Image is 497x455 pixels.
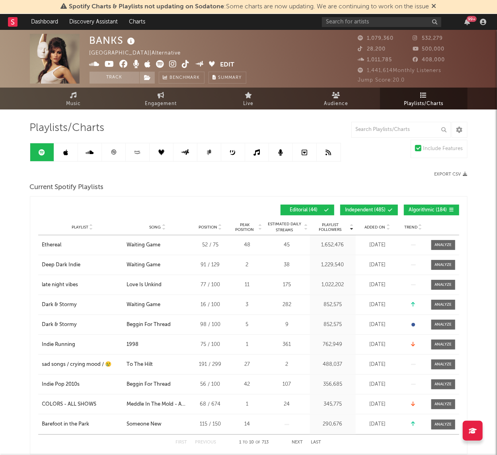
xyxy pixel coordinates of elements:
div: 45 [266,241,308,249]
div: Barefoot in the Park [42,420,90,428]
a: Live [205,88,292,109]
div: 9 [266,321,308,329]
div: 91 / 129 [193,261,228,269]
div: 16 / 100 [193,301,228,309]
div: 282 [266,301,308,309]
span: to [243,441,248,444]
div: To The Hilt [127,361,153,369]
div: COLORS - ALL SHOWS [42,400,97,408]
div: Indie Running [42,341,76,349]
button: Previous [195,440,216,445]
div: [GEOGRAPHIC_DATA] | Alternative [90,49,190,58]
div: 38 [266,261,308,269]
div: Waiting Game [127,241,160,249]
div: 852,575 [312,301,354,309]
a: Dashboard [25,14,64,30]
div: 115 / 150 [193,420,228,428]
div: Meddle In The Mold - A COLORS SHOW [127,400,189,408]
div: 1998 [127,341,138,349]
div: 762,949 [312,341,354,349]
span: of [256,441,261,444]
a: sad songs / crying mood / 😢 [42,361,123,369]
div: 68 / 674 [193,400,228,408]
span: 1,011,785 [358,57,392,62]
a: Dark & Stormy [42,321,123,329]
span: Estimated Daily Streams [266,221,303,233]
span: Algorithmic ( 184 ) [409,208,447,213]
span: 408,000 [413,57,445,62]
div: 1,229,540 [312,261,354,269]
span: Live [244,99,254,109]
button: Last [311,440,322,445]
button: Edit [220,60,234,70]
div: 1 [232,341,262,349]
div: [DATE] [358,361,398,369]
div: 75 / 100 [193,341,228,349]
div: late night vibes [42,281,78,289]
div: 27 [232,361,262,369]
button: Export CSV [435,172,468,177]
a: Indie Running [42,341,123,349]
button: 99+ [464,19,470,25]
div: 1 10 713 [232,438,276,447]
a: Deep Dark Indie [42,261,123,269]
div: [DATE] [358,301,398,309]
button: Summary [209,72,246,84]
span: Audience [324,99,348,109]
a: COLORS - ALL SHOWS [42,400,123,408]
div: 56 / 100 [193,381,228,389]
div: 191 / 299 [193,361,228,369]
div: 345,775 [312,400,354,408]
a: Benchmark [159,72,205,84]
div: Dark & Stormy [42,321,77,329]
span: 500,000 [413,47,444,52]
div: Waiting Game [127,261,160,269]
button: Editorial(44) [281,205,334,215]
div: 24 [266,400,308,408]
a: Music [30,88,117,109]
div: 42 [232,381,262,389]
div: [DATE] [358,400,398,408]
span: Position [199,225,217,230]
a: Charts [123,14,151,30]
span: Playlists/Charts [30,123,105,133]
span: : Some charts are now updating. We are continuing to work on the issue [69,4,429,10]
button: First [176,440,187,445]
div: Include Features [423,144,463,154]
span: Current Spotify Playlists [30,183,104,192]
div: Ethereal [42,241,62,249]
div: 99 + [467,16,477,22]
div: Beggin For Thread [127,321,171,329]
div: 1,652,476 [312,241,354,249]
a: Dark & Stormy [42,301,123,309]
button: Track [90,72,139,84]
div: Indie Pop 2010s [42,381,80,389]
button: Independent(485) [340,205,398,215]
div: [DATE] [358,420,398,428]
span: Dismiss [432,4,437,10]
a: Audience [292,88,380,109]
span: 28,200 [358,47,386,52]
div: 488,037 [312,361,354,369]
a: late night vibes [42,281,123,289]
a: Indie Pop 2010s [42,381,123,389]
div: Deep Dark Indie [42,261,81,269]
span: Song [149,225,161,230]
span: Peak Position [232,223,257,232]
button: Next [292,440,303,445]
span: Playlist Followers [312,223,349,232]
button: Algorithmic(184) [404,205,459,215]
span: Summary [218,76,242,80]
span: 1,441,614 Monthly Listeners [358,68,442,73]
div: 356,685 [312,381,354,389]
a: Playlists/Charts [380,88,468,109]
span: 532,279 [413,36,443,41]
div: [DATE] [358,381,398,389]
span: Playlists/Charts [404,99,443,109]
div: 1,022,202 [312,281,354,289]
div: 3 [232,301,262,309]
span: 1,079,360 [358,36,394,41]
div: 290,676 [312,420,354,428]
div: Someone New [127,420,162,428]
div: 77 / 100 [193,281,228,289]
